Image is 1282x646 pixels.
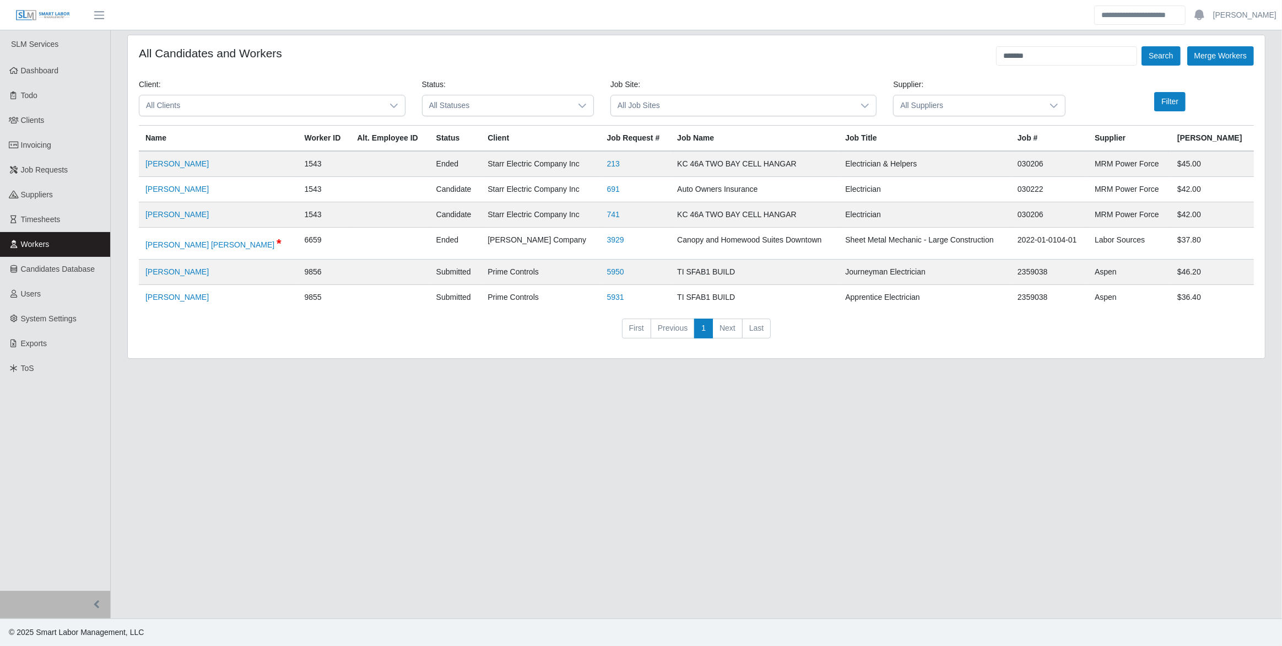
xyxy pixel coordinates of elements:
nav: pagination [139,319,1254,347]
td: Starr Electric Company Inc [481,202,600,228]
label: Supplier: [893,79,923,90]
td: submitted [430,260,482,285]
a: 5931 [607,293,624,302]
th: Status [430,126,482,152]
a: 213 [607,159,620,168]
td: Electrician & Helpers [839,151,1011,177]
label: Job Site: [610,79,640,90]
td: $37.80 [1171,228,1254,260]
td: KC 46A TWO BAY CELL HANGAR [670,202,839,228]
a: [PERSON_NAME] [145,267,209,276]
span: Suppliers [21,190,53,199]
td: Aspen [1088,285,1171,310]
td: 030206 [1011,151,1088,177]
td: $45.00 [1171,151,1254,177]
span: Users [21,289,41,298]
td: MRM Power Force [1088,202,1171,228]
span: Timesheets [21,215,61,224]
td: Starr Electric Company Inc [481,151,600,177]
td: Apprentice Electrician [839,285,1011,310]
th: Job Request # [601,126,671,152]
a: [PERSON_NAME] [145,293,209,302]
a: [PERSON_NAME] [145,185,209,193]
th: Client [481,126,600,152]
td: 6659 [298,228,351,260]
td: Electrician [839,177,1011,202]
button: Merge Workers [1187,46,1254,66]
td: 9855 [298,285,351,310]
th: [PERSON_NAME] [1171,126,1254,152]
td: candidate [430,202,482,228]
a: 1 [694,319,713,338]
label: Client: [139,79,161,90]
a: [PERSON_NAME] [1213,9,1276,21]
td: Prime Controls [481,260,600,285]
label: Status: [422,79,446,90]
span: All Suppliers [894,95,1042,116]
a: 741 [607,210,620,219]
td: Prime Controls [481,285,600,310]
span: SLM Services [11,40,58,49]
button: Filter [1154,92,1186,111]
h4: All Candidates and Workers [139,46,282,60]
span: Candidates Database [21,265,95,273]
td: 030222 [1011,177,1088,202]
td: 1543 [298,202,351,228]
td: Journeyman Electrician [839,260,1011,285]
th: Alt. Employee ID [350,126,429,152]
td: TI SFAB1 BUILD [670,260,839,285]
td: Sheet Metal Mechanic - Large Construction [839,228,1011,260]
td: 1543 [298,177,351,202]
td: ended [430,228,482,260]
td: 2359038 [1011,285,1088,310]
td: [PERSON_NAME] Company [481,228,600,260]
span: Dashboard [21,66,59,75]
td: KC 46A TWO BAY CELL HANGAR [670,151,839,177]
span: © 2025 Smart Labor Management, LLC [9,628,144,637]
a: [PERSON_NAME] [145,210,209,219]
span: Job Requests [21,165,68,174]
th: Job Name [670,126,839,152]
td: ended [430,151,482,177]
td: $42.00 [1171,177,1254,202]
input: Search [1094,6,1186,25]
span: Invoicing [21,141,51,149]
td: 1543 [298,151,351,177]
span: System Settings [21,314,77,323]
td: $36.40 [1171,285,1254,310]
a: [PERSON_NAME] [145,159,209,168]
a: 691 [607,185,620,193]
span: All Statuses [423,95,571,116]
span: All Clients [139,95,383,116]
td: MRM Power Force [1088,177,1171,202]
td: candidate [430,177,482,202]
td: $46.20 [1171,260,1254,285]
span: All Job Sites [611,95,854,116]
td: 9856 [298,260,351,285]
td: Canopy and Homewood Suites Downtown [670,228,839,260]
td: submitted [430,285,482,310]
td: Labor Sources [1088,228,1171,260]
td: Electrician [839,202,1011,228]
span: Todo [21,91,37,100]
td: 030206 [1011,202,1088,228]
td: $42.00 [1171,202,1254,228]
td: 2359038 [1011,260,1088,285]
span: Exports [21,339,47,348]
th: Name [139,126,298,152]
img: SLM Logo [15,9,71,21]
a: [PERSON_NAME] [PERSON_NAME] [145,240,274,249]
th: Job # [1011,126,1088,152]
span: Workers [21,240,50,249]
td: MRM Power Force [1088,151,1171,177]
td: TI SFAB1 BUILD [670,285,839,310]
th: Worker ID [298,126,351,152]
th: Job Title [839,126,1011,152]
td: Starr Electric Company Inc [481,177,600,202]
a: 5950 [607,267,624,276]
span: Clients [21,116,45,125]
span: DO NOT USE [277,236,282,250]
button: Search [1142,46,1180,66]
span: ToS [21,364,34,373]
th: Supplier [1088,126,1171,152]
